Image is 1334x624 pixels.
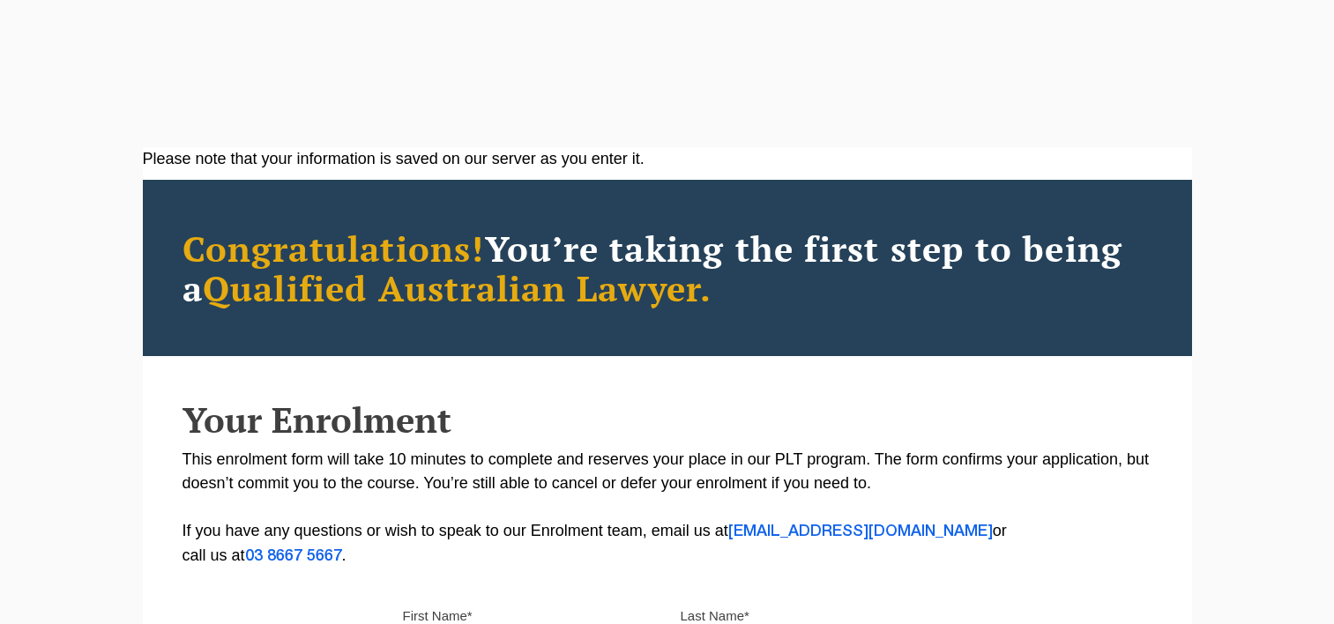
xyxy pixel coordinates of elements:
span: Qualified Australian Lawyer. [203,264,712,311]
div: Please note that your information is saved on our server as you enter it. [143,147,1192,171]
a: [EMAIL_ADDRESS][DOMAIN_NAME] [728,524,993,539]
h2: You’re taking the first step to being a [183,228,1152,308]
span: Congratulations! [183,225,485,271]
h2: Your Enrolment [183,400,1152,439]
a: 03 8667 5667 [245,549,342,563]
p: This enrolment form will take 10 minutes to complete and reserves your place in our PLT program. ... [183,448,1152,568]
